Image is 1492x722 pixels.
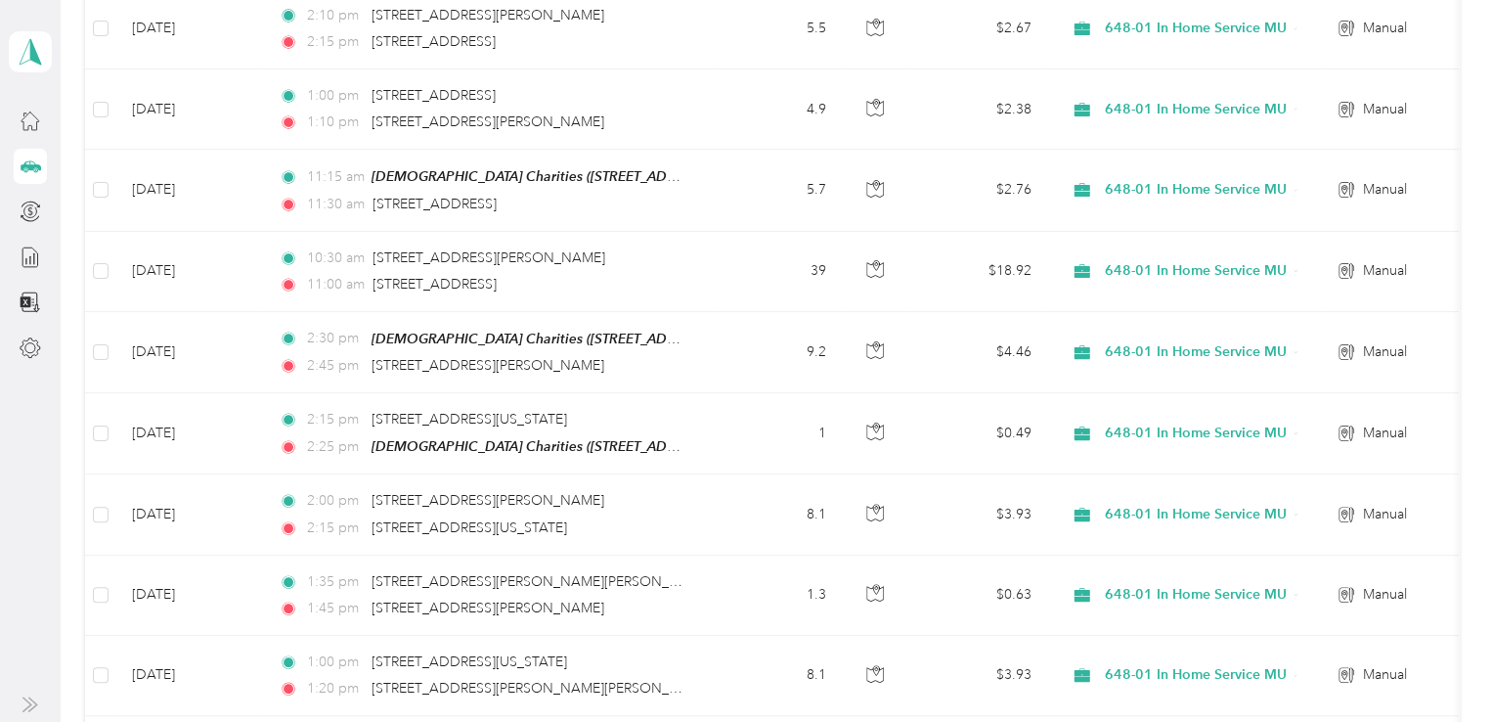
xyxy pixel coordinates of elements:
[1104,99,1286,120] span: 648-01 In Home Service MU
[1104,664,1286,686] span: 648-01 In Home Service MU
[307,31,363,53] span: 2:15 pm
[307,355,363,377] span: 2:45 pm
[307,85,363,107] span: 1:00 pm
[1104,179,1286,201] span: 648-01 In Home Service MU
[1363,341,1407,363] span: Manual
[307,274,365,295] span: 11:00 am
[713,393,842,474] td: 1
[910,150,1047,231] td: $2.76
[372,113,604,130] span: [STREET_ADDRESS][PERSON_NAME]
[307,652,363,673] span: 1:00 pm
[910,474,1047,555] td: $3.93
[307,490,363,512] span: 2:00 pm
[372,168,786,185] span: [DEMOGRAPHIC_DATA] Charities ([STREET_ADDRESS][US_STATE])
[713,636,842,716] td: 8.1
[372,438,786,455] span: [DEMOGRAPHIC_DATA] Charities ([STREET_ADDRESS][US_STATE])
[713,556,842,636] td: 1.3
[307,598,363,619] span: 1:45 pm
[372,87,496,104] span: [STREET_ADDRESS]
[1363,584,1407,606] span: Manual
[372,573,713,590] span: [STREET_ADDRESS][PERSON_NAME][PERSON_NAME]
[307,678,363,699] span: 1:20 pm
[307,166,363,188] span: 11:15 am
[1363,423,1407,444] span: Manual
[307,248,365,269] span: 10:30 am
[307,518,363,539] span: 2:15 pm
[307,194,365,215] span: 11:30 am
[1363,18,1407,39] span: Manual
[116,232,263,312] td: [DATE]
[372,357,604,374] span: [STREET_ADDRESS][PERSON_NAME]
[116,393,263,474] td: [DATE]
[1363,179,1407,201] span: Manual
[1363,664,1407,686] span: Manual
[372,519,567,536] span: [STREET_ADDRESS][US_STATE]
[372,331,786,347] span: [DEMOGRAPHIC_DATA] Charities ([STREET_ADDRESS][US_STATE])
[910,556,1047,636] td: $0.63
[372,7,604,23] span: [STREET_ADDRESS][PERSON_NAME]
[116,150,263,231] td: [DATE]
[910,232,1047,312] td: $18.92
[372,33,496,50] span: [STREET_ADDRESS]
[372,492,604,509] span: [STREET_ADDRESS][PERSON_NAME]
[1382,612,1492,722] iframe: Everlance-gr Chat Button Frame
[116,636,263,716] td: [DATE]
[1104,18,1286,39] span: 648-01 In Home Service MU
[372,600,604,616] span: [STREET_ADDRESS][PERSON_NAME]
[116,556,263,636] td: [DATE]
[910,69,1047,150] td: $2.38
[1363,504,1407,525] span: Manual
[116,474,263,555] td: [DATE]
[1104,504,1286,525] span: 648-01 In Home Service MU
[713,150,842,231] td: 5.7
[713,69,842,150] td: 4.9
[713,474,842,555] td: 8.1
[1104,584,1286,606] span: 648-01 In Home Service MU
[373,276,497,293] span: [STREET_ADDRESS]
[372,680,713,697] span: [STREET_ADDRESS][PERSON_NAME][PERSON_NAME]
[116,312,263,393] td: [DATE]
[372,411,567,428] span: [STREET_ADDRESS][US_STATE]
[713,312,842,393] td: 9.2
[1104,341,1286,363] span: 648-01 In Home Service MU
[373,196,497,212] span: [STREET_ADDRESS]
[1104,260,1286,282] span: 648-01 In Home Service MU
[910,312,1047,393] td: $4.46
[307,409,363,430] span: 2:15 pm
[910,393,1047,474] td: $0.49
[307,5,363,26] span: 2:10 pm
[373,249,605,266] span: [STREET_ADDRESS][PERSON_NAME]
[307,328,363,349] span: 2:30 pm
[307,571,363,593] span: 1:35 pm
[1104,423,1286,444] span: 648-01 In Home Service MU
[116,69,263,150] td: [DATE]
[1363,99,1407,120] span: Manual
[307,436,363,458] span: 2:25 pm
[307,112,363,133] span: 1:10 pm
[713,232,842,312] td: 39
[910,636,1047,716] td: $3.93
[1363,260,1407,282] span: Manual
[372,654,567,670] span: [STREET_ADDRESS][US_STATE]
